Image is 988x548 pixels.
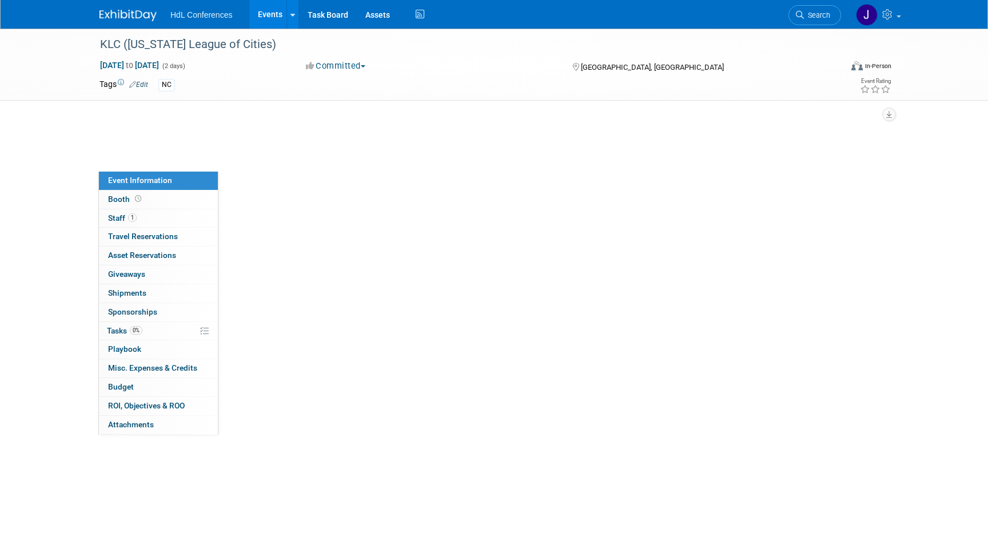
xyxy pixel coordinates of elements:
a: Giveaways [99,265,218,284]
div: Event Format [774,59,891,77]
a: ROI, Objectives & ROO [99,397,218,415]
a: Booth [99,190,218,209]
img: ExhibitDay [99,10,157,21]
span: Booth not reserved yet [133,194,144,203]
span: Search [804,11,830,19]
span: Travel Reservations [108,232,178,241]
span: (2 days) [161,62,185,70]
span: 1 [128,213,137,222]
a: Edit [129,81,148,89]
span: [GEOGRAPHIC_DATA], [GEOGRAPHIC_DATA] [581,63,724,72]
a: Budget [99,378,218,396]
span: Giveaways [108,269,145,279]
a: Search [788,5,841,25]
a: Event Information [99,172,218,190]
div: KLC ([US_STATE] League of Cities) [96,34,824,55]
span: to [124,61,135,70]
a: Playbook [99,340,218,359]
span: Tasks [107,326,142,335]
span: Event Information [108,176,172,185]
td: Tags [99,78,148,92]
a: Sponsorships [99,303,218,321]
span: Staff [108,213,137,223]
span: Budget [108,382,134,391]
span: HdL Conferences [170,10,232,19]
a: Misc. Expenses & Credits [99,359,218,378]
a: Shipments [99,284,218,303]
span: [DATE] [DATE] [99,60,160,70]
span: Attachments [108,420,154,429]
span: ROI, Objectives & ROO [108,401,185,410]
span: Misc. Expenses & Credits [108,363,197,372]
a: Travel Reservations [99,228,218,246]
span: Booth [108,194,144,204]
a: Staff1 [99,209,218,228]
span: Shipments [108,288,146,297]
button: Committed [302,60,370,72]
img: Format-Inperson.png [851,61,863,70]
div: Event Rating [860,78,891,84]
span: Asset Reservations [108,251,176,260]
div: NC [158,79,175,91]
span: Sponsorships [108,307,157,316]
span: Playbook [108,344,141,354]
img: Johnny Nguyen [856,4,878,26]
div: In-Person [865,62,891,70]
a: Tasks0% [99,322,218,340]
span: 0% [130,326,142,335]
a: Asset Reservations [99,247,218,265]
a: Attachments [99,416,218,434]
